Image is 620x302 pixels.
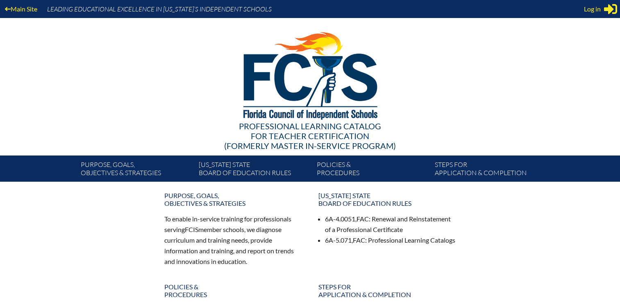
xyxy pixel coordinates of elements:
a: Purpose, goals,objectives & strategies [159,188,307,210]
div: Professional Learning Catalog (formerly Master In-service Program) [74,121,546,151]
a: Steps forapplication & completion [313,279,461,302]
li: 6A-4.0051, : Renewal and Reinstatement of a Professional Certificate [325,214,456,235]
a: Steps forapplication & completion [432,159,550,182]
a: [US_STATE] StateBoard of Education rules [195,159,313,182]
a: Policies &Procedures [313,159,432,182]
p: To enable in-service training for professionals serving member schools, we diagnose curriculum an... [164,214,302,266]
span: FAC [353,236,365,244]
span: FCIS [185,225,198,233]
svg: Sign in or register [604,2,617,16]
a: [US_STATE] StateBoard of Education rules [313,188,461,210]
span: Log in [584,4,601,14]
span: for Teacher Certification [251,131,369,141]
a: Policies &Procedures [159,279,307,302]
a: Purpose, goals,objectives & strategies [77,159,195,182]
img: FCISlogo221.eps [225,18,395,130]
span: FAC [357,215,369,223]
li: 6A-5.071, : Professional Learning Catalogs [325,235,456,246]
a: Main Site [2,3,41,14]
